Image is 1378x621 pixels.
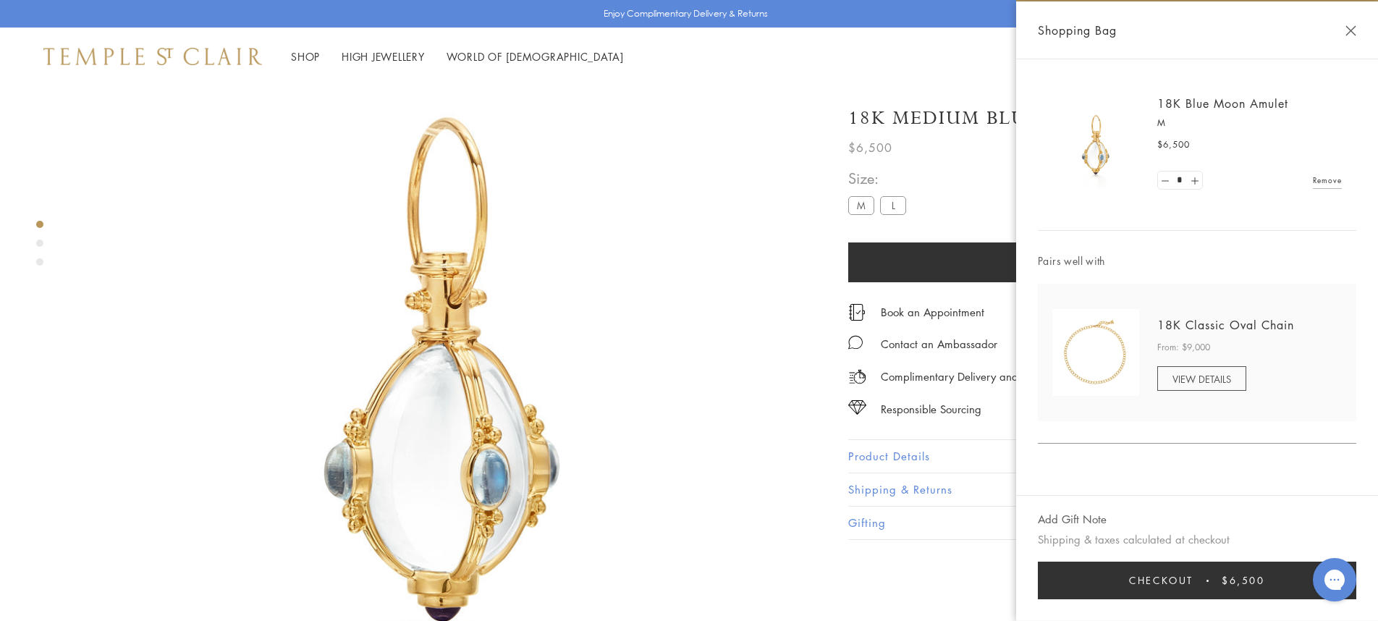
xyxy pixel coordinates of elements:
img: P54801-E18BM [1052,101,1139,188]
img: MessageIcon-01_2.svg [848,335,863,350]
a: VIEW DETAILS [1157,366,1246,391]
button: Shipping & Returns [848,473,1335,506]
a: 18K Blue Moon Amulet [1157,96,1288,111]
img: icon_delivery.svg [848,368,866,386]
div: Responsible Sourcing [881,400,981,418]
label: L [880,196,906,214]
img: icon_sourcing.svg [848,400,866,415]
p: Enjoy Complimentary Delivery & Returns [604,7,768,21]
span: Size: [848,166,912,190]
a: Remove [1313,172,1342,188]
span: Checkout [1129,573,1193,588]
a: ShopShop [291,49,320,64]
a: Set quantity to 0 [1158,172,1172,190]
span: $6,500 [1222,573,1265,588]
button: Gifting [848,507,1335,539]
h1: 18K Medium Blue Moon Amulet [848,106,1206,131]
button: Checkout $6,500 [1038,562,1356,599]
span: From: $9,000 [1157,340,1210,355]
a: High JewelleryHigh Jewellery [342,49,425,64]
span: $6,500 [1157,138,1190,152]
button: Add to bag [848,242,1285,282]
button: Add Gift Note [1038,510,1107,528]
label: M [848,196,874,214]
nav: Main navigation [291,48,624,66]
div: Contact an Ambassador [881,335,997,353]
iframe: Gorgias live chat messenger [1306,553,1364,607]
p: Complimentary Delivery and Returns [881,368,1056,386]
img: Temple St. Clair [43,48,262,65]
button: Product Details [848,440,1335,473]
a: Book an Appointment [881,304,984,320]
span: $6,500 [848,138,892,157]
p: M [1157,116,1342,130]
a: Set quantity to 2 [1187,172,1201,190]
div: Product gallery navigation [36,217,43,277]
p: Shipping & taxes calculated at checkout [1038,531,1356,549]
a: 18K Classic Oval Chain [1157,317,1294,333]
a: World of [DEMOGRAPHIC_DATA]World of [DEMOGRAPHIC_DATA] [447,49,624,64]
img: icon_appointment.svg [848,304,866,321]
span: Shopping Bag [1038,21,1117,40]
button: Close Shopping Bag [1345,25,1356,36]
span: Pairs well with [1038,253,1356,269]
span: VIEW DETAILS [1172,372,1231,386]
img: N88865-OV18 [1052,309,1139,396]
